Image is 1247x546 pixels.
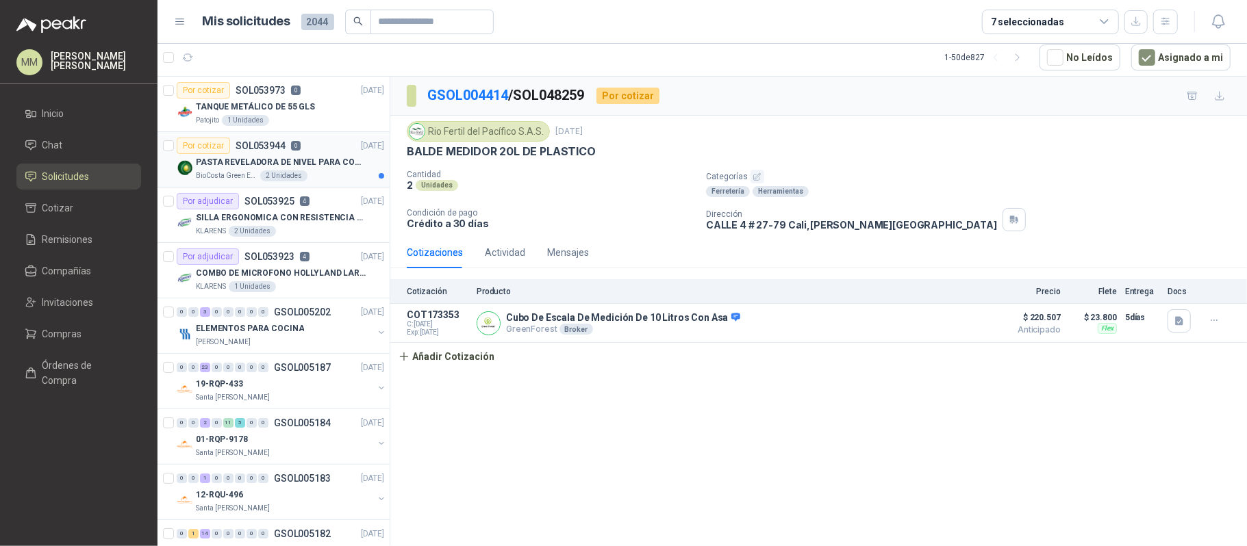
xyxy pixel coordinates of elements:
div: 0 [258,418,268,428]
div: 1 [200,473,210,483]
div: 0 [258,363,268,372]
a: Por adjudicarSOL0539254[DATE] Company LogoSILLA ERGONOMICA CON RESISTENCIA A 150KGKLARENS2 Unidades [158,187,390,243]
div: 0 [223,363,234,372]
div: 0 [235,529,245,538]
p: $ 23.800 [1069,309,1117,326]
p: KLARENS [196,226,226,237]
div: 0 [177,473,187,483]
div: Por cotizar [596,88,659,104]
p: [DATE] [555,125,583,138]
p: Patojito [196,115,219,126]
p: Santa [PERSON_NAME] [196,503,270,514]
div: 0 [235,473,245,483]
a: Inicio [16,101,141,127]
img: Company Logo [177,104,193,120]
p: 0 [291,86,301,95]
p: KLARENS [196,281,226,292]
div: 0 [177,307,187,317]
a: 0 0 1 0 0 0 0 0 GSOL005183[DATE] Company Logo12-RQU-496Santa [PERSON_NAME] [177,470,387,514]
div: 0 [177,418,187,428]
p: GSOL005187 [274,363,331,372]
a: 0 0 2 0 11 5 0 0 GSOL005184[DATE] Company Logo01-RQP-9178Santa [PERSON_NAME] [177,415,387,458]
div: 0 [188,418,199,428]
div: Herramientas [753,186,809,197]
a: Por cotizarSOL0539730[DATE] Company LogoTANQUE METÁLICO DE 55 GLSPatojito1 Unidades [158,77,390,132]
div: 3 [200,307,210,317]
div: 2 Unidades [229,226,276,237]
p: [PERSON_NAME] [196,337,251,348]
a: Compras [16,321,141,347]
p: Cubo De Escala De Medición De 10 Litros Con Asa [506,312,740,324]
div: 0 [258,473,268,483]
p: [DATE] [361,195,384,208]
a: 0 0 3 0 0 0 0 0 GSOL005202[DATE] Company LogoELEMENTOS PARA COCINA[PERSON_NAME] [177,304,387,348]
p: SOL053923 [244,252,294,261]
div: 11 [223,418,234,428]
p: ELEMENTOS PARA COCINA [196,322,304,335]
p: 2 [407,179,413,191]
div: 0 [212,529,222,538]
a: 0 0 23 0 0 0 0 0 GSOL005187[DATE] Company Logo19-RQP-433Santa [PERSON_NAME] [177,359,387,403]
button: Añadir Cotización [390,343,503,370]
div: 0 [223,529,234,538]
img: Company Logo [410,124,425,139]
p: [DATE] [361,140,384,153]
div: Ferretería [706,186,750,197]
div: 0 [212,418,222,428]
div: 1 Unidades [222,115,269,126]
img: Company Logo [177,159,193,176]
p: GreenForest [506,324,740,335]
div: 2 [200,418,210,428]
div: 0 [212,473,222,483]
p: SILLA ERGONOMICA CON RESISTENCIA A 150KG [196,211,366,224]
a: Remisiones [16,226,141,252]
p: Cantidad [407,170,695,179]
p: 4 [300,252,310,261]
div: 0 [235,363,245,372]
p: TANQUE METÁLICO DE 55 GLS [196,101,315,114]
p: 5 días [1125,309,1159,326]
div: 0 [247,473,257,483]
span: C: [DATE] [407,320,468,328]
p: COMBO DE MICROFONO HOLLYLAND LARK M2 [196,267,366,280]
p: Cotización [407,287,468,296]
span: Compras [42,326,82,341]
div: 0 [223,307,234,317]
a: Compañías [16,258,141,284]
div: Unidades [416,180,458,191]
p: 01-RQP-9178 [196,433,248,446]
div: 0 [212,307,222,317]
p: [DATE] [361,528,384,541]
span: Exp: [DATE] [407,328,468,337]
button: No Leídos [1040,44,1120,70]
div: 2 Unidades [260,170,307,181]
p: GSOL005182 [274,529,331,538]
div: MM [16,49,42,75]
span: Remisiones [42,232,93,247]
div: Broker [559,324,593,335]
img: Company Logo [177,437,193,453]
p: SOL053944 [236,141,286,151]
div: 23 [200,363,210,372]
div: 1 Unidades [229,281,276,292]
p: BALDE MEDIDOR 20L DE PLASTICO [407,144,596,159]
p: [DATE] [361,472,384,485]
p: CALLE 4 # 27-79 Cali , [PERSON_NAME][GEOGRAPHIC_DATA] [706,219,997,231]
p: / SOL048259 [427,85,585,106]
div: Flex [1098,323,1117,334]
img: Company Logo [477,312,500,335]
p: Entrega [1125,287,1159,296]
div: 0 [188,307,199,317]
div: 0 [247,418,257,428]
div: 1 [188,529,199,538]
p: SOL053925 [244,196,294,206]
img: Company Logo [177,381,193,398]
span: Chat [42,138,63,153]
p: [DATE] [361,84,384,97]
div: 0 [177,529,187,538]
a: Órdenes de Compra [16,352,141,393]
div: Por cotizar [177,138,230,154]
span: Inicio [42,106,64,121]
p: [DATE] [361,361,384,374]
p: [DATE] [361,417,384,430]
